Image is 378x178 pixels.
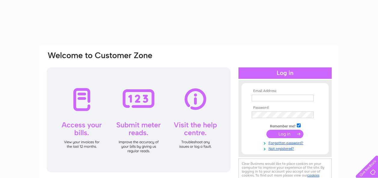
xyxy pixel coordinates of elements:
[250,89,320,93] th: Email Address:
[252,145,320,151] a: Not registered?
[250,123,320,129] td: Remember me?
[250,106,320,110] th: Password:
[266,130,303,138] input: Submit
[252,140,320,145] a: Forgotten password?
